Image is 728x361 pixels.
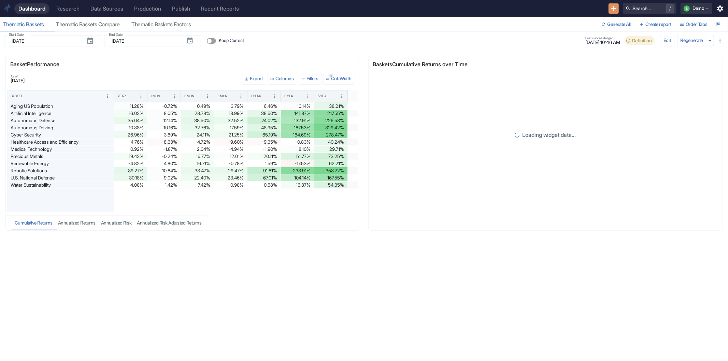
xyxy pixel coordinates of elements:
[151,174,177,181] div: 9.02%
[230,93,237,99] button: Sort
[318,131,344,138] div: 278.47%
[11,160,110,167] div: Renewable Energy
[623,3,676,14] button: Search.../
[599,19,634,30] button: Generate All
[284,117,311,124] div: 132.91%
[284,139,311,145] div: -0.83%
[218,117,244,124] div: 32.52%
[251,146,277,153] div: -1.90%
[251,117,277,124] div: 74.02%
[137,220,202,226] div: Annualized Risk Adjusted Returns
[218,167,244,174] div: 29.47%
[134,5,161,12] div: Production
[184,139,211,145] div: -4.72%
[11,75,25,78] span: As of
[109,32,123,38] label: End Date
[151,167,177,174] div: 10.64%
[117,146,144,153] div: 0.92%
[251,103,277,110] div: 6.46%
[172,5,190,12] div: Publish
[151,146,177,153] div: -1.87%
[11,103,110,110] div: Aging US Population
[218,139,244,145] div: -9.60%
[251,110,277,117] div: 38.60%
[11,167,110,174] div: Robotic Solutions
[318,167,344,174] div: 353.72%
[151,110,177,117] div: 8.05%
[218,153,244,160] div: 12.01%
[251,153,277,160] div: 20.11%
[184,103,211,110] div: 0.49%
[184,124,211,131] div: 32.76%
[237,92,245,101] button: 6 Months column menu
[18,5,45,12] div: Dashboard
[609,3,619,14] button: New Resource
[318,117,344,124] div: 226.58%
[112,35,181,46] input: yyyy-mm-dd
[151,103,177,110] div: -0.72%
[117,174,144,181] div: 30.18%
[184,153,211,160] div: 16.77%
[201,5,239,12] div: Recent Reports
[11,182,110,188] div: Water Sustainability
[303,92,312,101] button: 3 Years column menu
[242,73,266,85] button: Export
[197,93,203,99] button: Sort
[11,131,110,138] div: Cyber Security
[218,160,244,167] div: -0.78%
[284,110,311,117] div: 141.87%
[151,94,163,99] div: 1 Month
[117,182,144,188] div: 4.08%
[117,153,144,160] div: 19.43%
[251,160,277,167] div: 1.59%
[58,220,96,226] div: Annualized Returns
[218,94,230,99] div: 6 Months
[629,38,655,43] span: Definition
[218,124,244,131] div: 17.59%
[284,160,311,167] div: -17.53%
[130,93,136,99] button: Sort
[218,103,244,110] div: 3.79%
[586,40,620,45] span: [DATE] 10:46 AM
[170,92,179,101] button: 1 Month column menu
[318,103,344,110] div: 38.21%
[218,110,244,117] div: 18.99%
[3,21,51,28] div: Thematic Baskets
[218,182,244,188] div: 0.98%
[184,167,211,174] div: 33.47%
[101,220,132,226] div: Annualized Risk
[184,117,211,124] div: 38.50%
[218,146,244,153] div: -4.94%
[251,124,277,131] div: 48.95%
[251,131,277,138] div: 65.19%
[318,160,344,167] div: 62.21%
[12,35,81,46] input: yyyy-mm-dd
[268,73,297,85] button: Select columns
[11,94,23,99] div: Basket
[586,37,620,40] span: Last successful gen.
[318,94,330,99] div: 5 Years
[284,146,311,153] div: 8.10%
[151,131,177,138] div: 3.69%
[117,160,144,167] div: -4.82%
[11,146,110,153] div: Medical Technology
[117,167,144,174] div: 39.27%
[318,182,344,188] div: 54.35%
[137,92,145,101] button: Year to Date column menu
[284,103,311,110] div: 10.14%
[284,131,311,138] div: 164.69%
[284,94,297,99] div: 3 Years
[117,131,144,138] div: 26.96%
[184,131,211,138] div: 24.11%
[284,124,311,131] div: 167.53%
[56,21,126,28] div: Thematic Baskets Compare
[9,32,24,38] label: Start Date
[337,92,346,101] button: 5 Years column menu
[86,3,127,14] a: Data Sources
[251,94,261,99] div: 1 Year
[103,92,112,101] button: Basket column menu
[251,139,277,145] div: -9.35%
[15,220,53,226] div: Cumulative Returns
[218,174,244,181] div: 23.46%
[684,5,690,12] div: L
